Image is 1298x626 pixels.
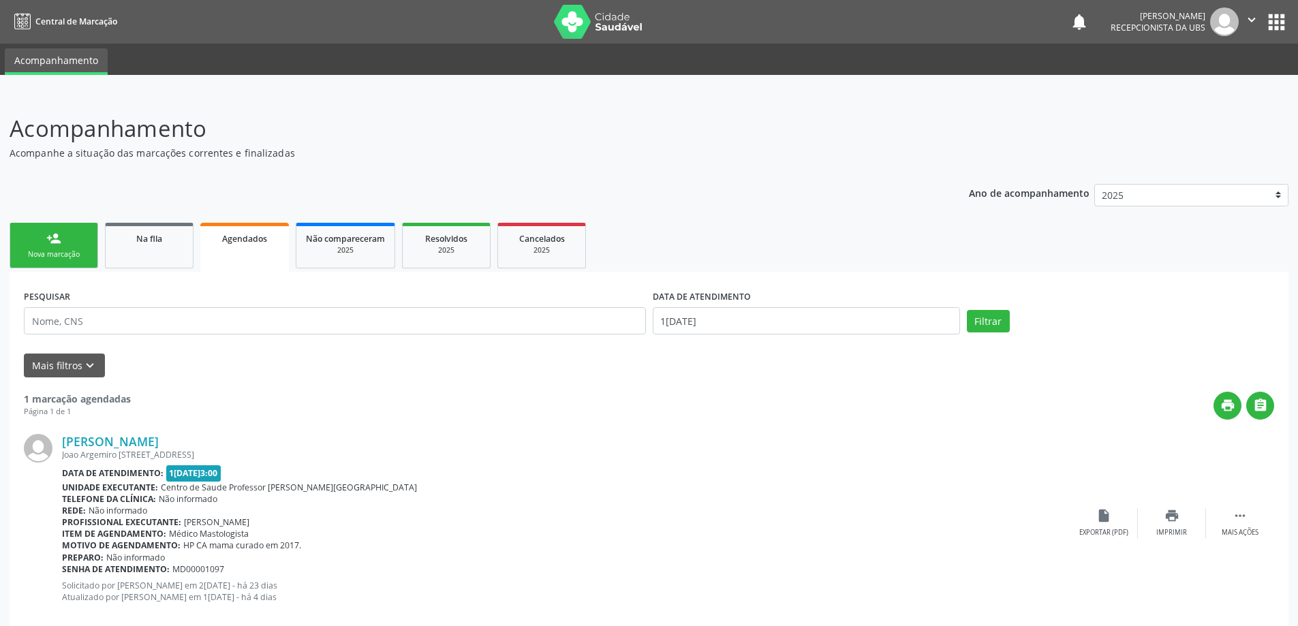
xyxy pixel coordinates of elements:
[62,516,181,528] b: Profissional executante:
[62,580,1070,603] p: Solicitado por [PERSON_NAME] em 2[DATE] - há 23 dias Atualizado por [PERSON_NAME] em 1[DATE] - há...
[306,233,385,245] span: Não compareceram
[62,467,164,479] b: Data de atendimento:
[1233,508,1248,523] i: 
[20,249,88,260] div: Nova marcação
[62,528,166,539] b: Item de agendamento:
[10,112,905,146] p: Acompanhamento
[24,392,131,405] strong: 1 marcação agendadas
[969,184,1090,201] p: Ano de acompanhamento
[5,48,108,75] a: Acompanhamento
[1156,528,1187,537] div: Imprimir
[10,146,905,160] p: Acompanhe a situação das marcações correntes e finalizadas
[166,465,221,481] span: 1[DATE]3:00
[508,245,576,255] div: 2025
[1244,12,1259,27] i: 
[161,482,417,493] span: Centro de Saude Professor [PERSON_NAME][GEOGRAPHIC_DATA]
[184,516,249,528] span: [PERSON_NAME]
[62,482,158,493] b: Unidade executante:
[172,563,224,575] span: MD00001097
[159,493,217,505] span: Não informado
[62,552,104,563] b: Preparo:
[62,539,181,551] b: Motivo de agendamento:
[1070,12,1089,31] button: notifications
[24,434,52,463] img: img
[519,233,565,245] span: Cancelados
[425,233,467,245] span: Resolvidos
[169,528,249,539] span: Médico Mastologista
[1079,528,1128,537] div: Exportar (PDF)
[35,16,117,27] span: Central de Marcação
[1265,10,1288,34] button: apps
[412,245,480,255] div: 2025
[10,10,117,33] a: Central de Marcação
[24,286,70,307] label: PESQUISAR
[24,354,105,377] button: Mais filtroskeyboard_arrow_down
[24,307,646,334] input: Nome, CNS
[62,505,86,516] b: Rede:
[62,493,156,505] b: Telefone da clínica:
[62,449,1070,460] div: Joao Argemiro [STREET_ADDRESS]
[82,358,97,373] i: keyboard_arrow_down
[1214,392,1241,420] button: print
[967,310,1010,333] button: Filtrar
[1253,398,1268,413] i: 
[1111,10,1205,22] div: [PERSON_NAME]
[653,307,960,334] input: Selecione um intervalo
[1096,508,1111,523] i: insert_drive_file
[1239,7,1265,36] button: 
[136,233,162,245] span: Na fila
[1111,22,1205,33] span: Recepcionista da UBS
[222,233,267,245] span: Agendados
[1246,392,1274,420] button: 
[1164,508,1179,523] i: print
[183,539,301,551] span: HP CA mama curado em 2017.
[89,505,147,516] span: Não informado
[62,434,159,449] a: [PERSON_NAME]
[106,552,165,563] span: Não informado
[24,406,131,418] div: Página 1 de 1
[306,245,385,255] div: 2025
[1222,528,1258,537] div: Mais ações
[1220,398,1235,413] i: print
[653,286,751,307] label: DATA DE ATENDIMENTO
[46,231,61,246] div: person_add
[62,563,170,575] b: Senha de atendimento:
[1210,7,1239,36] img: img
